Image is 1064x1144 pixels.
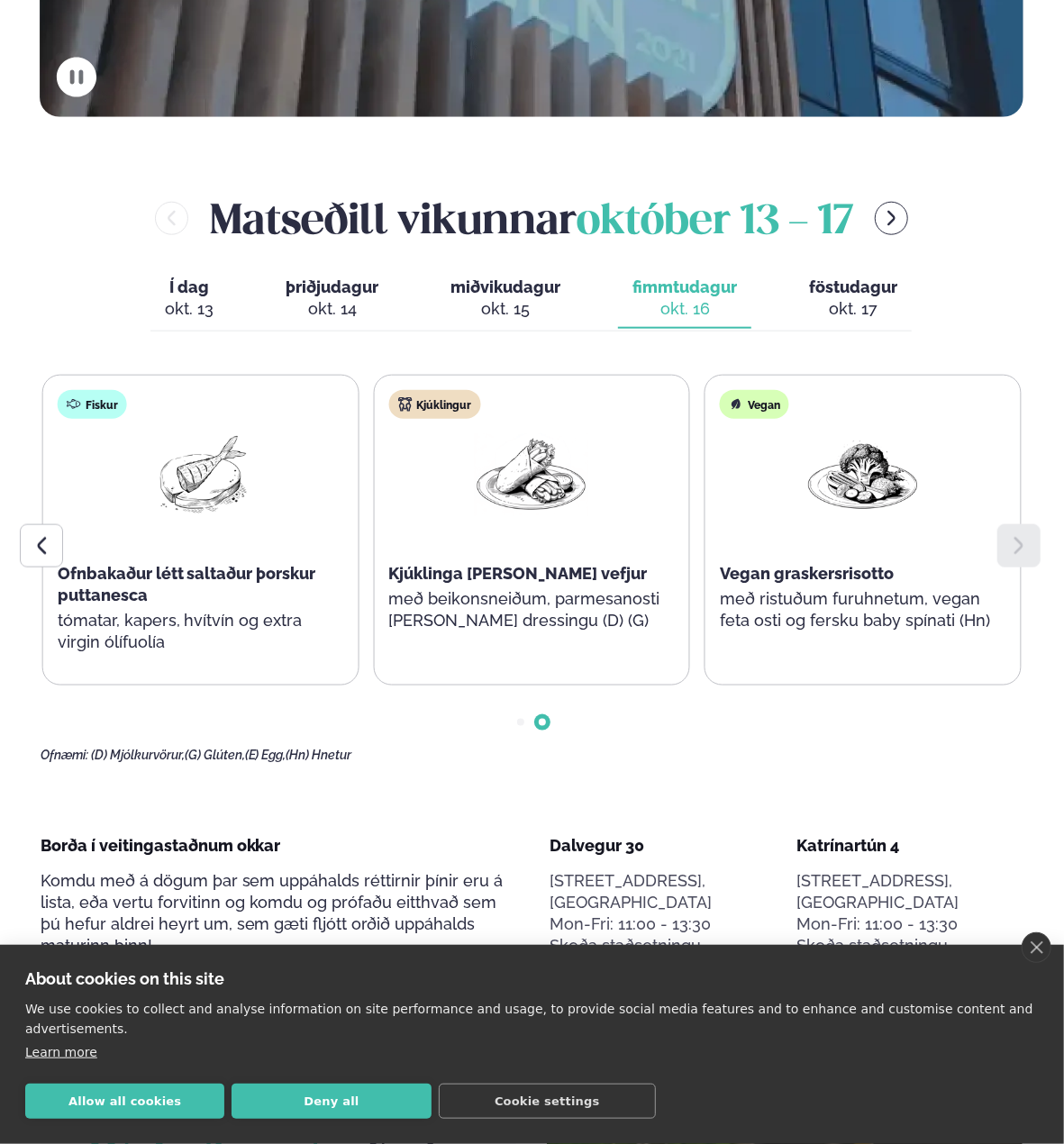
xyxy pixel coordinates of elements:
[720,390,789,419] div: Vegan
[91,748,185,762] span: (D) Mjólkurvörur,
[165,277,214,298] span: Í dag
[25,1045,97,1059] a: Learn more
[388,390,480,419] div: Kjúklingur
[165,298,214,320] div: okt. 13
[795,269,912,329] button: föstudagur okt. 17
[809,298,897,320] div: okt. 17
[388,588,675,631] p: með beikonsneiðum, parmesanosti [PERSON_NAME] dressingu (D) (G)
[796,914,1023,936] div: Mon-Fri: 11:00 - 13:30
[397,397,412,412] img: chicken.svg
[25,1084,224,1119] button: Allow all cookies
[25,999,1039,1039] p: We use cookies to collect and analyse information on site performance and usage, to provide socia...
[618,269,751,329] button: fimmtudagur okt. 16
[286,277,378,296] span: þriðjudagur
[474,433,589,517] img: Wraps.png
[809,277,897,296] span: föstudagur
[729,397,743,412] img: Vegan.svg
[286,748,352,762] span: (Hn) Hnetur
[796,936,948,958] a: Skoða staðsetningu
[245,748,286,762] span: (E) Egg,
[388,564,647,583] span: Kjúklinga [PERSON_NAME] vefjur
[550,914,776,936] div: Mon-Fri: 11:00 - 13:30
[271,269,393,329] button: þriðjudagur okt. 14
[436,269,575,329] button: miðvikudagur okt. 15
[41,836,281,855] span: Borða í veitingastaðnum okkar
[439,1084,656,1119] button: Cookie settings
[150,269,228,329] button: Í dag okt. 13
[632,298,737,320] div: okt. 16
[796,835,1023,857] div: Katrínartún 4
[1022,932,1051,963] a: close
[185,748,245,762] span: (G) Glúten,
[796,871,1023,914] p: [STREET_ADDRESS], [GEOGRAPHIC_DATA]
[142,433,258,517] img: Fish.png
[67,397,81,412] img: fish.svg
[875,202,908,235] button: menu-btn-right
[286,298,378,320] div: okt. 14
[232,1084,431,1119] button: Deny all
[450,277,560,296] span: miðvikudagur
[805,433,921,517] img: Vegan.png
[41,872,504,956] span: Komdu með á dögum þar sem uppáhalds réttirnir þínir eru á lista, eða vertu forvitinn og komdu og ...
[550,835,776,857] div: Dalvegur 30
[58,610,344,653] p: tómatar, kapers, hvítvín og extra virgin ólífuolía
[41,748,88,762] span: Ofnæmi:
[720,588,1006,631] p: með ristuðum furuhnetum, vegan feta osti og fersku baby spínati (Hn)
[632,277,737,296] span: fimmtudagur
[210,189,853,248] h2: Matseðill vikunnar
[155,202,188,235] button: menu-btn-left
[58,564,316,604] span: Ofnbakaður létt saltaður þorskur puttanesca
[550,871,776,914] p: [STREET_ADDRESS], [GEOGRAPHIC_DATA]
[25,969,224,988] strong: About cookies on this site
[550,936,701,958] a: Skoða staðsetningu
[450,298,560,320] div: okt. 15
[577,203,853,242] span: október 13 - 17
[539,719,546,726] span: Go to slide 2
[720,564,894,583] span: Vegan graskersrisotto
[58,390,127,419] div: Fiskur
[517,719,524,726] span: Go to slide 1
